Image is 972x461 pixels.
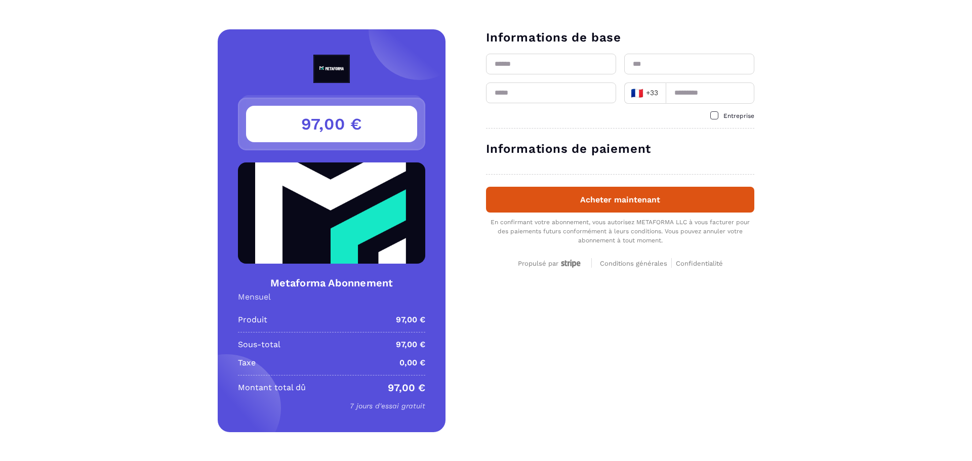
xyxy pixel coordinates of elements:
span: +33 [631,86,659,100]
a: Confidentialité [676,258,723,268]
a: Propulsé par [518,258,583,268]
span: Conditions générales [600,260,667,267]
img: logo [290,55,373,83]
p: 97,00 € [396,314,425,326]
div: Mensuel [238,292,425,302]
h3: Informations de paiement [486,141,754,157]
h3: 97,00 € [246,106,417,142]
a: Conditions générales [600,258,672,268]
div: En confirmant votre abonnement, vous autorisez METAFORMA LLC à vous facturer pour des paiements f... [486,218,754,245]
div: Search for option [624,82,666,104]
h3: Informations de base [486,29,754,46]
h4: Metaforma Abonnement [238,276,425,290]
p: 0,00 € [399,357,425,369]
p: Sous-total [238,339,280,351]
p: 7 jours d'essai gratuit [238,400,425,412]
button: Acheter maintenant [486,187,754,213]
p: 97,00 € [396,339,425,351]
span: Confidentialité [676,260,723,267]
div: Propulsé par [518,260,583,268]
span: 🇫🇷 [631,86,643,100]
span: Entreprise [723,112,754,119]
p: 97,00 € [388,382,425,394]
img: Product Image [238,162,425,264]
input: Search for option [661,86,663,101]
p: Produit [238,314,267,326]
